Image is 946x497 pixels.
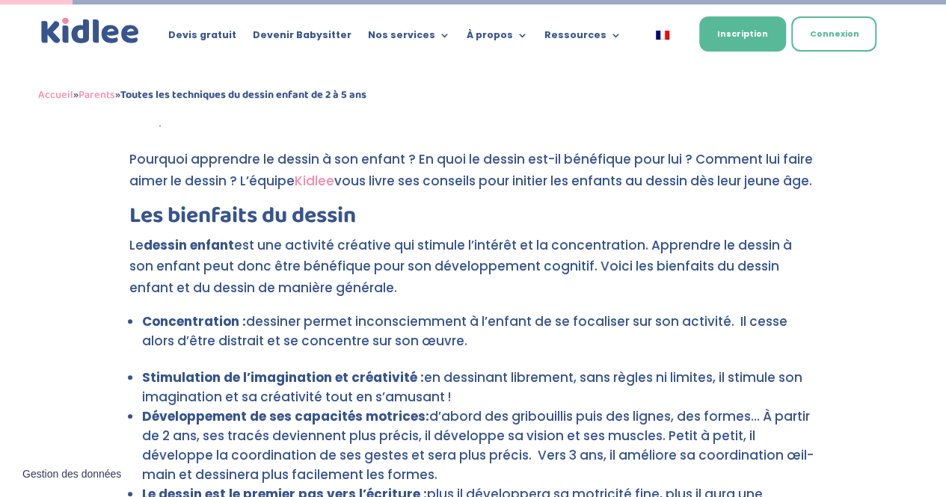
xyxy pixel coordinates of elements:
a: Devis gratuit [168,30,236,46]
p: Pourquoi apprendre le dessin à son enfant ? En quoi le dessin est-il bénéfique pour lui ? Comment... [129,149,817,205]
img: Français [656,31,669,40]
li: d’abord des gribouillis puis des lignes, des formes… À partir de 2 ans, ses tracés deviennent plu... [142,407,817,484]
a: Devenir Babysitter [253,30,351,46]
a: Inscription [699,16,786,52]
strong: Concentration : [142,312,246,330]
span: Gestion des données [22,468,121,481]
strong: Toutes les techniques du dessin enfant de 2 à 5 ans [120,86,366,104]
a: Accueil [38,86,73,104]
a: Nos services [368,30,450,46]
a: Connexion [791,16,876,52]
strong: Stimulation de l’imagination et créativité : [142,368,424,386]
li: dessiner permet inconsciemment à l’enfant de se focaliser sur son activité. Il cesse alors d’être... [142,312,817,351]
strong: dessin enfant [144,236,234,254]
p: Le est une activité créative qui stimule l’intérêt et la concentration. Apprendre le dessin à son... [129,235,817,312]
a: Parents [79,86,115,104]
span: » » [38,86,366,104]
a: Ressources [544,30,621,46]
img: logo_kidlee_bleu [38,15,143,47]
strong: Développement de ses capacités motrices: [142,407,429,425]
h2: Les bienfaits du dessin [129,205,817,235]
button: Gestion des données [13,459,130,490]
a: Kidlee [295,172,334,190]
a: À propos [467,30,528,46]
li: en dessinant librement, sans règles ni limites, il stimule son imagination et sa créativité tout ... [142,368,817,407]
a: Kidlee Logo [38,15,143,47]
